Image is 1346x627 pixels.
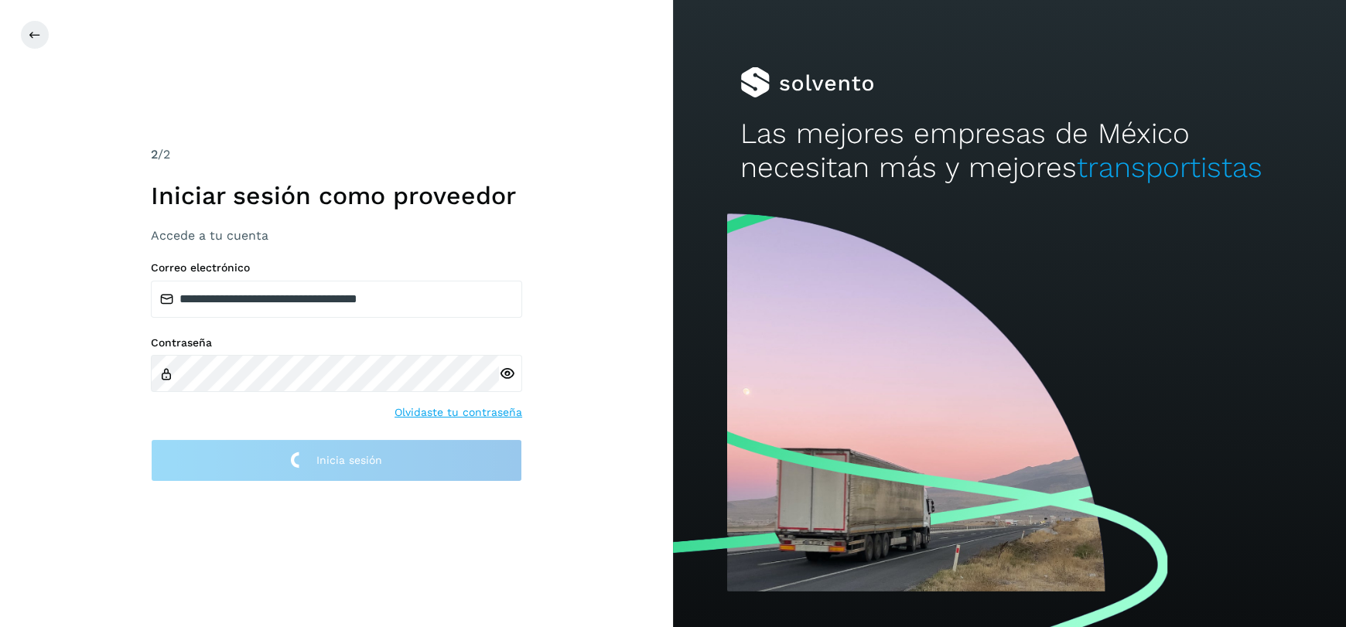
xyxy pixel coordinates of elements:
[395,404,522,421] a: Olvidaste tu contraseña
[151,336,522,349] label: Contraseña
[151,261,522,274] label: Correo electrónico
[151,147,158,162] span: 2
[1077,151,1262,184] span: transportistas
[151,181,522,210] h1: Iniciar sesión como proveedor
[151,228,522,243] h3: Accede a tu cuenta
[151,439,522,482] button: Inicia sesión
[316,455,382,465] span: Inicia sesión
[740,117,1279,186] h2: Las mejores empresas de México necesitan más y mejores
[151,145,522,164] div: /2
